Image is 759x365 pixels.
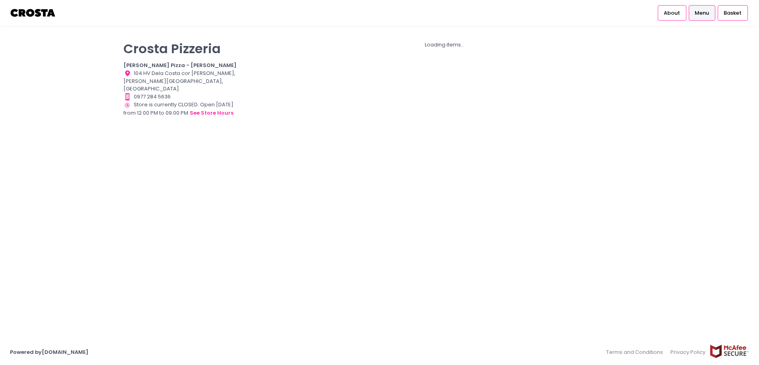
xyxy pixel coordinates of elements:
[695,9,709,17] span: Menu
[123,61,237,69] b: [PERSON_NAME] Pizza - [PERSON_NAME]
[123,101,244,117] div: Store is currently CLOSED. Open [DATE] from 12:00 PM to 09:00 PM
[606,344,667,360] a: Terms and Conditions
[123,69,244,93] div: 104 HV Dela Costa cor [PERSON_NAME], [PERSON_NAME][GEOGRAPHIC_DATA], [GEOGRAPHIC_DATA]
[123,41,244,56] p: Crosta Pizzeria
[10,348,89,356] a: Powered by[DOMAIN_NAME]
[10,6,56,20] img: logo
[254,41,636,49] div: Loading items...
[724,9,742,17] span: Basket
[123,93,244,101] div: 0977 284 5636
[689,5,715,20] a: Menu
[667,344,710,360] a: Privacy Policy
[664,9,680,17] span: About
[189,109,234,117] button: see store hours
[658,5,686,20] a: About
[709,344,749,358] img: mcafee-secure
